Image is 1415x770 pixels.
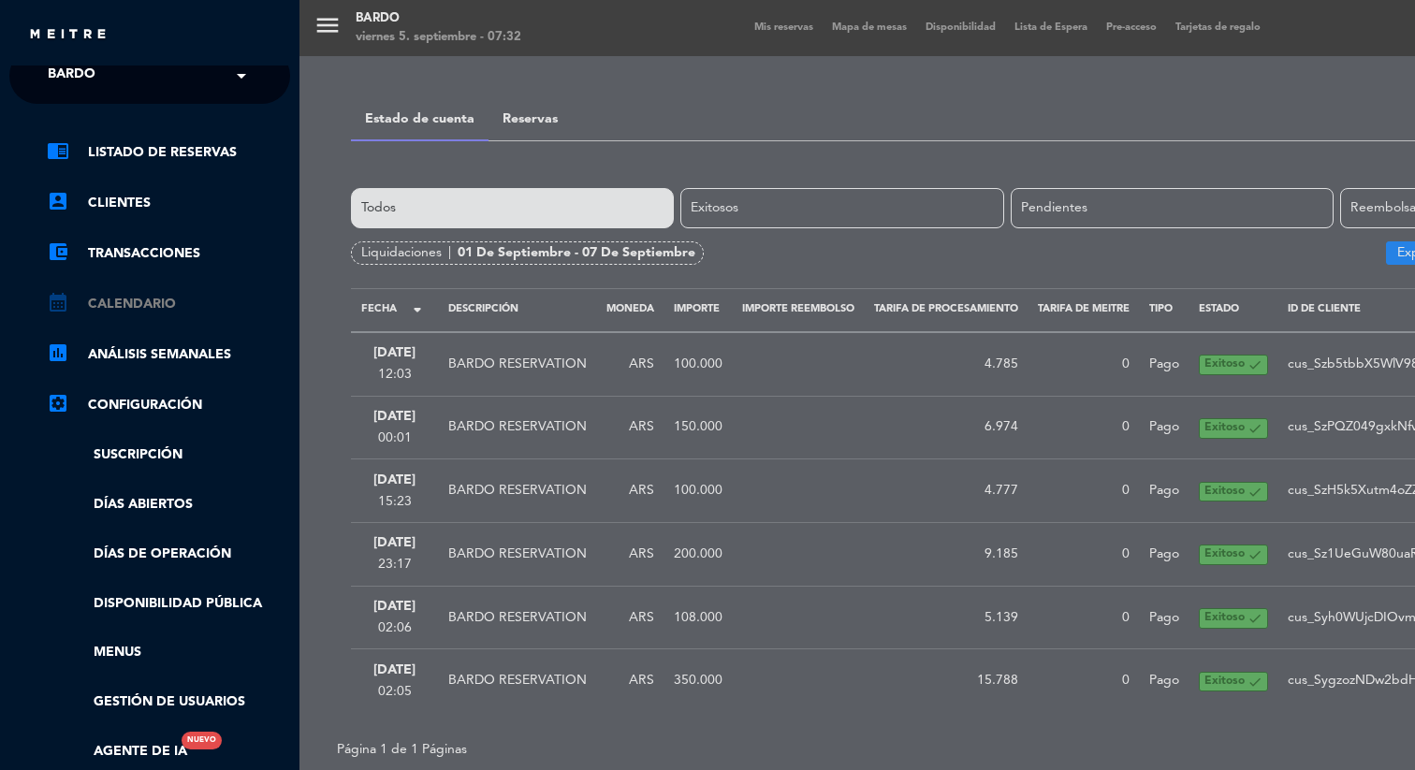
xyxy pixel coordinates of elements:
a: Gestión de usuarios [47,691,290,713]
a: assessmentANÁLISIS SEMANALES [47,343,290,366]
i: settings_applications [47,392,69,414]
a: Días de Operación [47,544,290,565]
a: Menus [47,642,290,663]
a: Disponibilidad pública [47,593,290,615]
a: Configuración [47,394,290,416]
i: chrome_reader_mode [47,139,69,162]
i: calendar_month [47,291,69,313]
a: calendar_monthCalendario [47,293,290,315]
a: account_boxClientes [47,192,290,214]
i: account_balance_wallet [47,240,69,263]
span: Bardo [48,56,95,95]
i: account_box [47,190,69,212]
div: Nuevo [182,732,222,749]
img: MEITRE [28,28,108,42]
a: Agente de IANuevo [47,741,187,763]
a: Suscripción [47,444,290,466]
a: Días abiertos [47,494,290,516]
a: chrome_reader_modeListado de Reservas [47,141,290,164]
i: assessment [47,341,69,364]
a: account_balance_walletTransacciones [47,242,290,265]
